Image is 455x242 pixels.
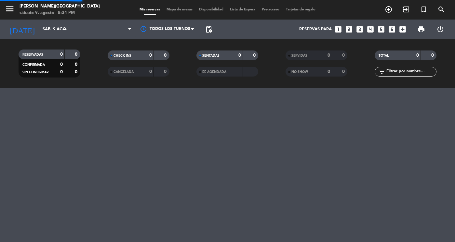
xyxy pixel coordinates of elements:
i: search [437,6,445,13]
strong: 0 [75,62,79,67]
i: menu [5,4,15,14]
i: filter_list [378,68,386,76]
span: Pre-acceso [259,8,283,11]
span: NO SHOW [291,70,308,74]
strong: 0 [60,62,63,67]
i: arrow_drop_down [60,25,68,33]
i: looks_one [334,25,342,34]
i: turned_in_not [420,6,428,13]
i: looks_6 [388,25,396,34]
div: LOG OUT [431,20,450,39]
strong: 0 [164,69,168,74]
strong: 0 [431,53,435,58]
strong: 0 [328,69,330,74]
span: Tarjetas de regalo [283,8,319,11]
span: SIN CONFIRMAR [22,71,48,74]
span: RESERVADAS [22,53,43,56]
span: Mapa de mesas [163,8,196,11]
span: CONFIRMADA [22,63,45,66]
strong: 0 [328,53,330,58]
span: TOTAL [379,54,389,57]
i: [DATE] [5,22,39,36]
span: RE AGENDADA [202,70,226,74]
i: add_box [398,25,407,34]
strong: 0 [238,53,241,58]
i: looks_4 [366,25,375,34]
i: looks_3 [355,25,364,34]
strong: 0 [342,53,346,58]
span: CANCELADA [114,70,134,74]
div: sábado 9. agosto - 8:34 PM [20,10,100,16]
span: SENTADAS [202,54,220,57]
div: [PERSON_NAME][GEOGRAPHIC_DATA] [20,3,100,10]
strong: 0 [253,53,257,58]
strong: 0 [416,53,419,58]
i: looks_5 [377,25,385,34]
span: print [417,25,425,33]
span: Reservas para [299,27,332,32]
strong: 0 [75,52,79,57]
i: add_circle_outline [385,6,393,13]
button: menu [5,4,15,16]
i: exit_to_app [402,6,410,13]
strong: 0 [75,70,79,74]
input: Filtrar por nombre... [386,68,436,75]
strong: 0 [164,53,168,58]
span: pending_actions [205,25,213,33]
strong: 0 [60,52,63,57]
span: Lista de Espera [227,8,259,11]
strong: 0 [60,70,63,74]
i: power_settings_new [436,25,444,33]
i: looks_two [345,25,353,34]
strong: 0 [149,69,152,74]
span: CHECK INS [114,54,131,57]
span: Disponibilidad [196,8,227,11]
strong: 0 [342,69,346,74]
span: Mis reservas [136,8,163,11]
strong: 0 [149,53,152,58]
span: SERVIDAS [291,54,307,57]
